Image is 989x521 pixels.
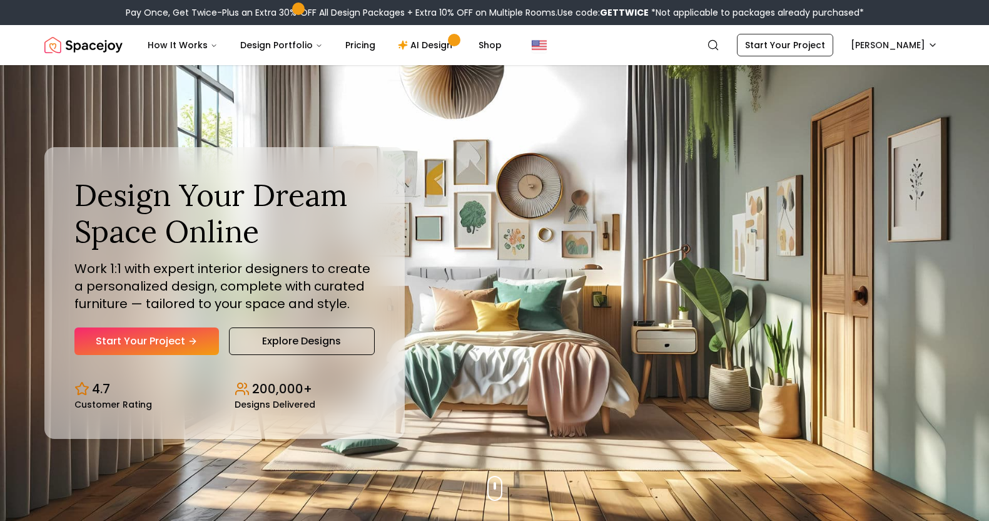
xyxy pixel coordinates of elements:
[229,328,375,355] a: Explore Designs
[230,33,333,58] button: Design Portfolio
[74,260,375,312] p: Work 1:1 with expert interior designers to create a personalized design, complete with curated fu...
[532,38,547,53] img: United States
[649,6,864,19] span: *Not applicable to packages already purchased*
[92,380,110,398] p: 4.7
[44,25,945,65] nav: Global
[138,33,512,58] nav: Main
[74,400,152,409] small: Customer Rating
[74,177,375,249] h1: Design Your Dream Space Online
[44,33,123,58] img: Spacejoy Logo
[335,33,385,58] a: Pricing
[388,33,466,58] a: AI Design
[235,400,315,409] small: Designs Delivered
[600,6,649,19] b: GETTWICE
[74,328,219,355] a: Start Your Project
[843,34,945,56] button: [PERSON_NAME]
[74,370,375,409] div: Design stats
[44,33,123,58] a: Spacejoy
[252,380,312,398] p: 200,000+
[469,33,512,58] a: Shop
[126,6,864,19] div: Pay Once, Get Twice-Plus an Extra 30% OFF All Design Packages + Extra 10% OFF on Multiple Rooms.
[138,33,228,58] button: How It Works
[737,34,833,56] a: Start Your Project
[557,6,649,19] span: Use code:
